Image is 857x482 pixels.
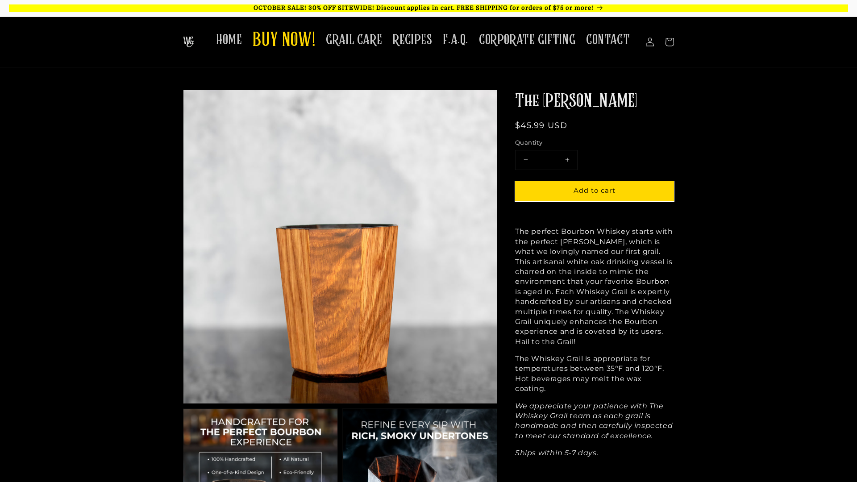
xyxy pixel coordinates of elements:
span: RECIPES [393,31,432,49]
em: We appreciate your patience with The Whiskey Grail team as each grail is handmade and then carefu... [515,402,673,440]
span: GRAIL CARE [326,31,382,49]
span: $45.99 USD [515,120,567,130]
em: Ships within 5-7 days. [515,449,598,457]
span: F.A.Q. [443,31,468,49]
a: HOME [211,26,247,54]
button: Add to cart [515,181,674,201]
a: F.A.Q. [437,26,474,54]
a: CONTACT [581,26,635,54]
a: RECIPES [387,26,437,54]
label: Quantity [515,138,674,147]
a: CORPORATE GIFTING [474,26,581,54]
h1: The [PERSON_NAME] [515,90,674,113]
span: BUY NOW! [253,29,315,53]
p: The perfect Bourbon Whiskey starts with the perfect [PERSON_NAME], which is what we lovingly name... [515,227,674,347]
p: OCTOBER SALE! 30% OFF SITEWIDE! Discount applies in cart. FREE SHIPPING for orders of $75 or more! [9,4,848,12]
a: BUY NOW! [247,23,320,58]
span: The Whiskey Grail is appropriate for temperatures between 35°F and 120°F. Hot beverages may melt ... [515,354,664,393]
span: HOME [216,31,242,49]
span: CORPORATE GIFTING [479,31,575,49]
span: CONTACT [586,31,630,49]
img: The Whiskey Grail [183,37,194,47]
span: Add to cart [574,186,616,195]
a: GRAIL CARE [320,26,387,54]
